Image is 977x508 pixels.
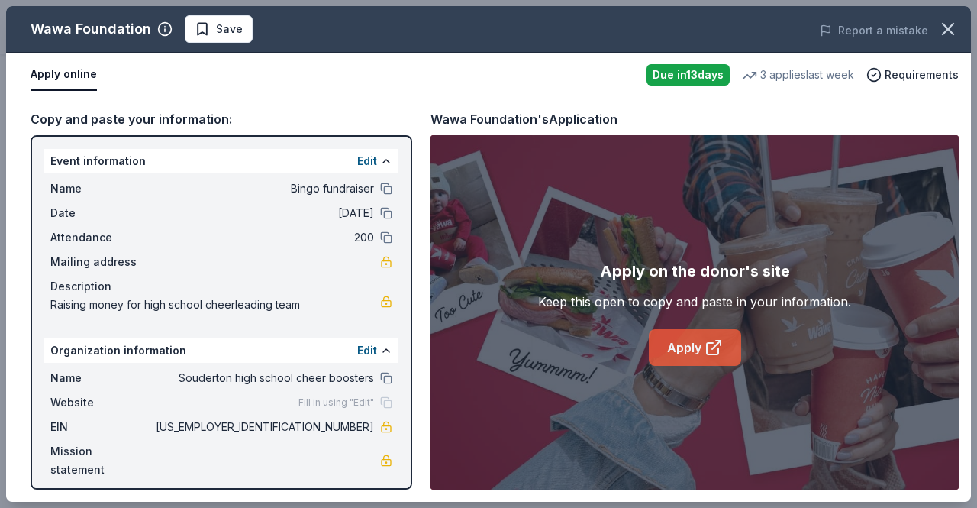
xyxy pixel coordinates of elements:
span: Raising money for high school cheerleading team [50,296,380,314]
span: Attendance [50,228,153,247]
span: Date [50,204,153,222]
div: Copy and paste your information: [31,109,412,129]
span: Bingo fundraiser [153,180,374,198]
span: Fill in using "Edit" [298,396,374,409]
span: [DATE] [153,204,374,222]
div: Wawa Foundation [31,17,151,41]
button: Report a mistake [820,21,928,40]
button: Edit [357,341,377,360]
div: Due in 13 days [646,64,730,86]
span: Website [50,393,153,412]
div: Event information [44,149,398,173]
div: Wawa Foundation's Application [430,109,617,129]
div: Keep this open to copy and paste in your information. [538,293,851,311]
span: Save [216,20,243,38]
div: Description [50,277,392,296]
button: Apply online [31,59,97,91]
button: Requirements [866,66,959,84]
div: 3 applies last week [742,66,854,84]
span: Name [50,369,153,387]
span: Requirements [885,66,959,84]
button: Save [185,15,253,43]
span: Mailing address [50,253,153,271]
span: Mission statement [50,442,153,479]
div: Apply on the donor's site [600,259,790,283]
span: Name [50,180,153,198]
div: Organization information [44,338,398,363]
span: Souderton high school cheer boosters [153,369,374,387]
a: Apply [649,329,741,366]
span: [US_EMPLOYER_IDENTIFICATION_NUMBER] [153,418,374,436]
span: EIN [50,418,153,436]
button: Edit [357,152,377,170]
span: 200 [153,228,374,247]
